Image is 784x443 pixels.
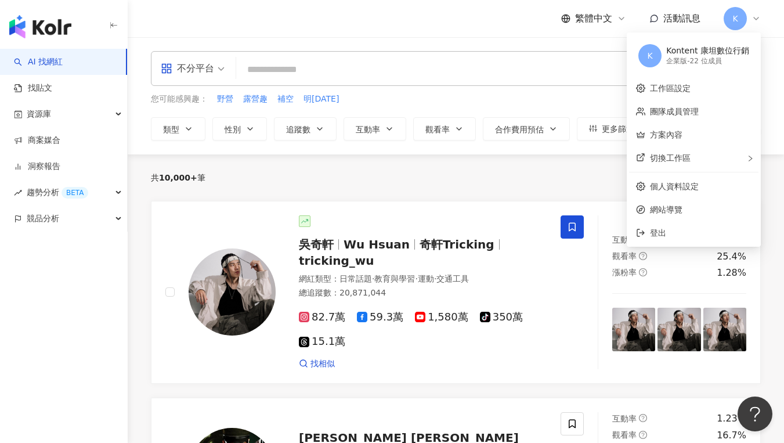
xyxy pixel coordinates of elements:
[151,201,761,384] a: KOL Avatar吳奇軒Wu Hsuan奇軒Trickingtricking_wu網紅類型：日常話題·教育與學習·運動·交通工具總追蹤數：20,871,04482.7萬59.3萬1,580萬3...
[189,248,276,336] img: KOL Avatar
[344,237,410,251] span: Wu Hsuan
[666,45,749,57] div: Kontent 康坦數位行銷
[299,358,335,370] a: 找相似
[612,268,637,277] span: 漲粉率
[480,311,523,323] span: 350萬
[650,130,682,139] a: 方案內容
[277,93,294,106] button: 補空
[299,287,547,299] div: 總追蹤數 ： 20,871,044
[344,117,406,141] button: 互動率
[27,101,51,127] span: 資源庫
[666,56,749,66] div: 企業版 - 22 位成員
[151,117,205,141] button: 類型
[639,252,647,260] span: question-circle
[434,274,436,283] span: ·
[299,311,345,323] span: 82.7萬
[639,414,647,422] span: question-circle
[151,93,208,105] span: 您可能感興趣：
[225,125,241,134] span: 性別
[483,117,570,141] button: 合作費用預估
[650,203,752,216] span: 網站導覽
[62,187,88,199] div: BETA
[339,274,372,283] span: 日常話題
[650,107,699,116] a: 團隊成員管理
[418,274,434,283] span: 運動
[27,179,88,206] span: 趨勢分析
[577,117,646,141] button: 更多篩選
[717,412,746,425] div: 1.23%
[372,274,374,283] span: ·
[14,135,60,146] a: 商案媒合
[650,84,691,93] a: 工作區設定
[612,414,637,423] span: 互動率
[717,250,746,263] div: 25.4%
[159,173,197,182] span: 10,000+
[274,117,337,141] button: 追蹤數
[14,189,22,197] span: rise
[163,125,179,134] span: 類型
[602,124,634,134] span: 更多篩選
[650,153,691,163] span: 切換工作區
[299,273,547,285] div: 網紅類型 ：
[738,397,772,431] iframe: Help Scout Beacon - Open
[14,56,63,68] a: searchAI 找網紅
[415,274,417,283] span: ·
[217,93,233,105] span: 野營
[612,235,637,244] span: 互動率
[303,93,339,106] button: 明[DATE]
[151,173,205,182] div: 共 筆
[356,125,380,134] span: 互動率
[436,274,469,283] span: 交通工具
[657,308,700,351] img: post-image
[415,311,468,323] span: 1,580萬
[212,117,267,141] button: 性別
[27,206,59,232] span: 競品分析
[216,93,234,106] button: 野營
[612,251,637,261] span: 觀看率
[639,431,647,439] span: question-circle
[374,274,415,283] span: 教育與學習
[639,268,647,276] span: question-circle
[413,117,476,141] button: 觀看率
[717,266,746,279] div: 1.28%
[663,13,700,24] span: 活動訊息
[612,308,655,351] img: post-image
[299,336,345,348] span: 15.1萬
[9,15,71,38] img: logo
[747,155,754,162] span: right
[575,12,612,25] span: 繁體中文
[310,358,335,370] span: 找相似
[299,254,374,268] span: tricking_wu
[425,125,450,134] span: 觀看率
[495,125,544,134] span: 合作費用預估
[612,430,637,440] span: 觀看率
[14,161,60,172] a: 洞察報告
[732,12,738,25] span: K
[299,237,334,251] span: 吳奇軒
[243,93,268,106] button: 露營趣
[286,125,310,134] span: 追蹤數
[717,429,746,442] div: 16.7%
[650,228,666,237] span: 登出
[420,237,494,251] span: 奇軒Tricking
[703,308,746,351] img: post-image
[14,82,52,94] a: 找貼文
[161,63,172,74] span: appstore
[357,311,403,323] span: 59.3萬
[650,182,699,191] a: 個人資料設定
[304,93,339,105] span: 明[DATE]
[161,59,214,78] div: 不分平台
[243,93,268,105] span: 露營趣
[648,49,653,62] span: K
[277,93,294,105] span: 補空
